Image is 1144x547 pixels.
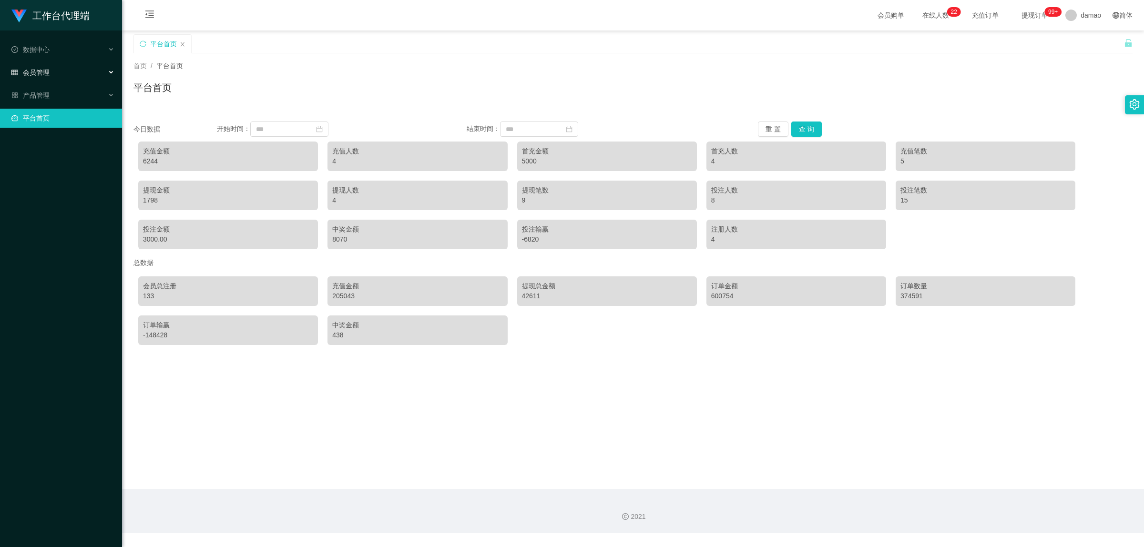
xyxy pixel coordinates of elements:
[332,291,502,301] div: 205043
[32,0,90,31] h1: 工作台代理端
[967,12,1003,19] span: 充值订单
[11,10,27,23] img: logo.9652507e.png
[143,146,313,156] div: 充值金额
[951,7,954,17] p: 2
[522,146,692,156] div: 首充金额
[711,224,881,234] div: 注册人数
[1113,12,1119,19] i: 图标: global
[332,146,502,156] div: 充值人数
[11,91,50,99] span: 产品管理
[11,11,90,19] a: 工作台代理端
[156,62,183,70] span: 平台首页
[143,281,313,291] div: 会员总注册
[143,195,313,205] div: 1798
[791,122,822,137] button: 查 询
[954,7,957,17] p: 2
[143,224,313,234] div: 投注金额
[140,41,146,47] i: 图标: sync
[11,69,50,76] span: 会员管理
[918,12,954,19] span: 在线人数
[180,41,185,47] i: 图标: close
[143,234,313,244] div: 3000.00
[711,234,881,244] div: 4
[522,234,692,244] div: -6820
[332,330,502,340] div: 438
[522,185,692,195] div: 提现笔数
[151,62,153,70] span: /
[711,156,881,166] div: 4
[133,62,147,70] span: 首页
[133,0,166,31] i: 图标: menu-fold
[522,281,692,291] div: 提现总金额
[133,81,172,95] h1: 平台首页
[11,69,18,76] i: 图标: table
[711,281,881,291] div: 订单金额
[758,122,788,137] button: 重 置
[947,7,961,17] sup: 22
[711,195,881,205] div: 8
[332,156,502,166] div: 4
[467,125,500,132] span: 结束时间：
[130,512,1136,522] div: 2021
[143,156,313,166] div: 6244
[143,291,313,301] div: 133
[332,224,502,234] div: 中奖金额
[522,156,692,166] div: 5000
[332,320,502,330] div: 中奖金额
[900,146,1071,156] div: 充值笔数
[711,185,881,195] div: 投注人数
[522,195,692,205] div: 9
[1124,39,1133,47] i: 图标: unlock
[11,92,18,99] i: 图标: appstore-o
[1129,99,1140,110] i: 图标: setting
[316,126,323,132] i: 图标: calendar
[711,291,881,301] div: 600754
[150,35,177,53] div: 平台首页
[332,281,502,291] div: 充值金额
[900,281,1071,291] div: 订单数量
[143,185,313,195] div: 提现金额
[900,156,1071,166] div: 5
[566,126,572,132] i: 图标: calendar
[217,125,250,132] span: 开始时间：
[332,185,502,195] div: 提现人数
[522,224,692,234] div: 投注输赢
[1017,12,1053,19] span: 提现订单
[143,320,313,330] div: 订单输赢
[332,234,502,244] div: 8070
[522,291,692,301] div: 42611
[1044,7,1062,17] sup: 1052
[900,195,1071,205] div: 15
[133,254,1133,272] div: 总数据
[332,195,502,205] div: 4
[622,513,629,520] i: 图标: copyright
[133,124,217,134] div: 今日数据
[900,291,1071,301] div: 374591
[11,46,50,53] span: 数据中心
[11,46,18,53] i: 图标: check-circle-o
[900,185,1071,195] div: 投注笔数
[143,330,313,340] div: -148428
[11,109,114,128] a: 图标: dashboard平台首页
[711,146,881,156] div: 首充人数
